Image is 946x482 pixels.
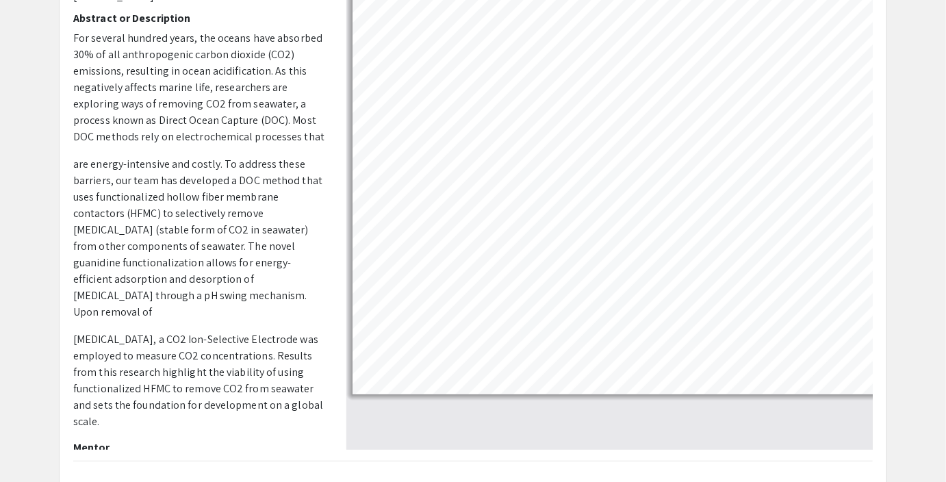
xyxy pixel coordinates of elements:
iframe: Chat [10,420,58,472]
p: For several hundred years, the oceans have absorbed 30% of all anthropogenic carbon dioxide (CO2)... [73,30,326,145]
h2: Abstract or Description [73,12,326,25]
a: mailto:scho28@vols.utk.edu [360,47,398,50]
h2: Mentor [73,441,326,454]
p: [MEDICAL_DATA], a CO2 Ion-Selective Electrode was employed to measure CO2 concentrations. Results... [73,331,326,430]
p: are energy-intensive and costly. To address these barriers, our team has developed a DOC method t... [73,156,326,320]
